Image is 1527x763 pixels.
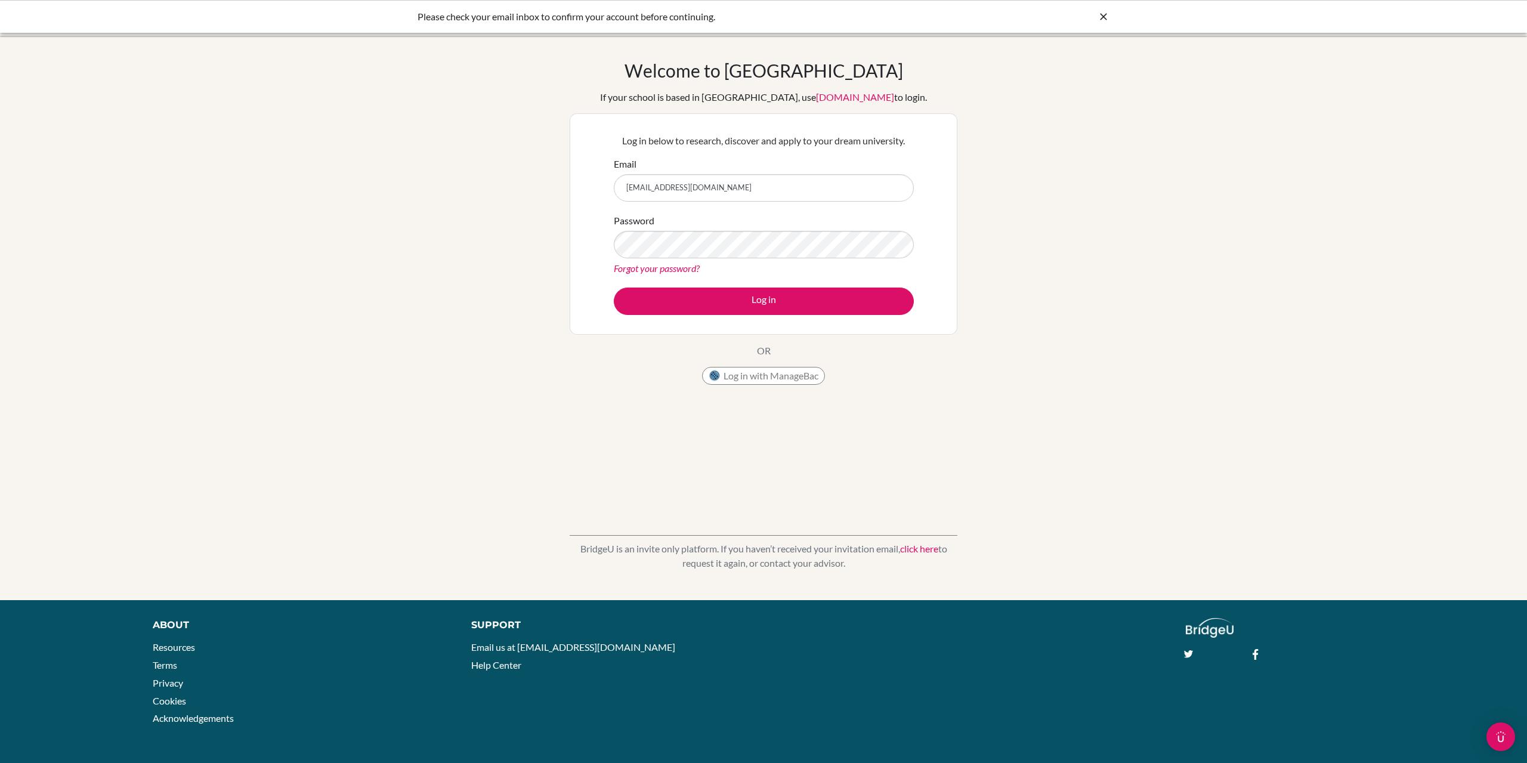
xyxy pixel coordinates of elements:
a: Terms [153,659,177,671]
button: Log in [614,288,914,315]
a: Help Center [471,659,521,671]
a: Forgot your password? [614,262,700,274]
h1: Welcome to [GEOGRAPHIC_DATA] [625,60,903,81]
div: Please check your email inbox to confirm your account before continuing. [418,10,931,24]
label: Email [614,157,636,171]
div: If your school is based in [GEOGRAPHIC_DATA], use to login. [600,90,927,104]
a: [DOMAIN_NAME] [816,91,894,103]
a: Resources [153,641,195,653]
p: BridgeU is an invite only platform. If you haven’t received your invitation email, to request it ... [570,542,957,570]
a: click here [900,543,938,554]
a: Email us at [EMAIL_ADDRESS][DOMAIN_NAME] [471,641,675,653]
p: OR [757,344,771,358]
a: Cookies [153,695,186,706]
div: Open Intercom Messenger [1486,722,1515,751]
label: Password [614,214,654,228]
a: Privacy [153,677,183,688]
button: Log in with ManageBac [702,367,825,385]
div: Support [471,618,747,632]
img: logo_white@2x-f4f0deed5e89b7ecb1c2cc34c3e3d731f90f0f143d5ea2071677605dd97b5244.png [1186,618,1234,638]
p: Log in below to research, discover and apply to your dream university. [614,134,914,148]
div: About [153,618,445,632]
a: Acknowledgements [153,712,234,724]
